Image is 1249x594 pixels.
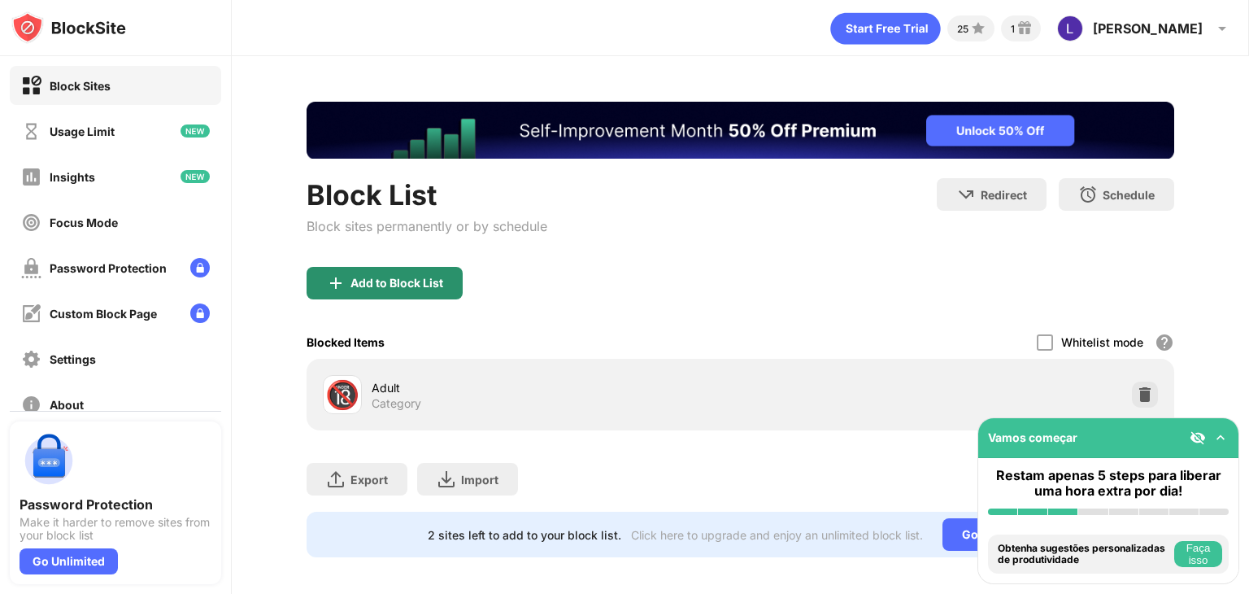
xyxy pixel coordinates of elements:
div: Block List [307,178,547,212]
div: Block Sites [50,79,111,93]
div: Restam apenas 5 steps para liberar uma hora extra por dia! [988,468,1229,499]
div: Export [350,473,388,487]
div: 1 [1011,23,1015,35]
img: block-on.svg [21,76,41,96]
div: Schedule [1103,188,1155,202]
div: Adult [372,379,740,396]
div: Category [372,396,421,411]
div: 25 [957,23,968,35]
img: lock-menu.svg [190,258,210,277]
img: reward-small.svg [1015,19,1034,38]
img: points-small.svg [968,19,988,38]
img: push-password-protection.svg [20,431,78,490]
div: Block sites permanently or by schedule [307,218,547,234]
iframe: Banner [307,102,1174,159]
img: ACg8ocIlZDDLIXVCzsAbcMzVClLI4ok67izcp4L4XJOFBbKWovBeCg=s96-c [1057,15,1083,41]
div: Custom Block Page [50,307,157,321]
img: new-icon.svg [181,170,210,183]
div: 2 sites left to add to your block list. [428,528,621,542]
div: [PERSON_NAME] [1093,20,1203,37]
img: time-usage-off.svg [21,121,41,142]
img: insights-off.svg [21,167,41,187]
div: Settings [50,352,96,366]
img: new-icon.svg [181,124,210,138]
div: Password Protection [20,496,211,513]
div: About [50,398,84,412]
img: eye-not-visible.svg [1190,430,1206,446]
div: Redirect [981,188,1027,202]
div: Click here to upgrade and enjoy an unlimited block list. [631,528,923,542]
div: 🔞 [325,378,359,412]
div: Whitelist mode [1061,335,1143,349]
div: Password Protection [50,261,167,275]
div: Obtenha sugestões personalizadas de produtividade [998,543,1170,566]
img: focus-off.svg [21,212,41,233]
div: Make it harder to remove sites from your block list [20,516,211,542]
img: password-protection-off.svg [21,258,41,278]
div: Go Unlimited [20,548,118,574]
div: animation [830,12,941,45]
img: logo-blocksite.svg [11,11,126,44]
div: Vamos começar [988,430,1077,444]
div: Go Unlimited [942,518,1054,551]
div: Usage Limit [50,124,115,138]
img: about-off.svg [21,395,41,415]
div: Focus Mode [50,216,118,229]
img: customize-block-page-off.svg [21,304,41,324]
div: Blocked Items [307,335,385,349]
div: Add to Block List [350,277,443,290]
img: lock-menu.svg [190,304,210,323]
img: settings-off.svg [21,349,41,369]
div: Insights [50,170,95,184]
div: Import [461,473,498,487]
button: Faça isso [1174,541,1222,567]
img: omni-setup-toggle.svg [1212,430,1229,446]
